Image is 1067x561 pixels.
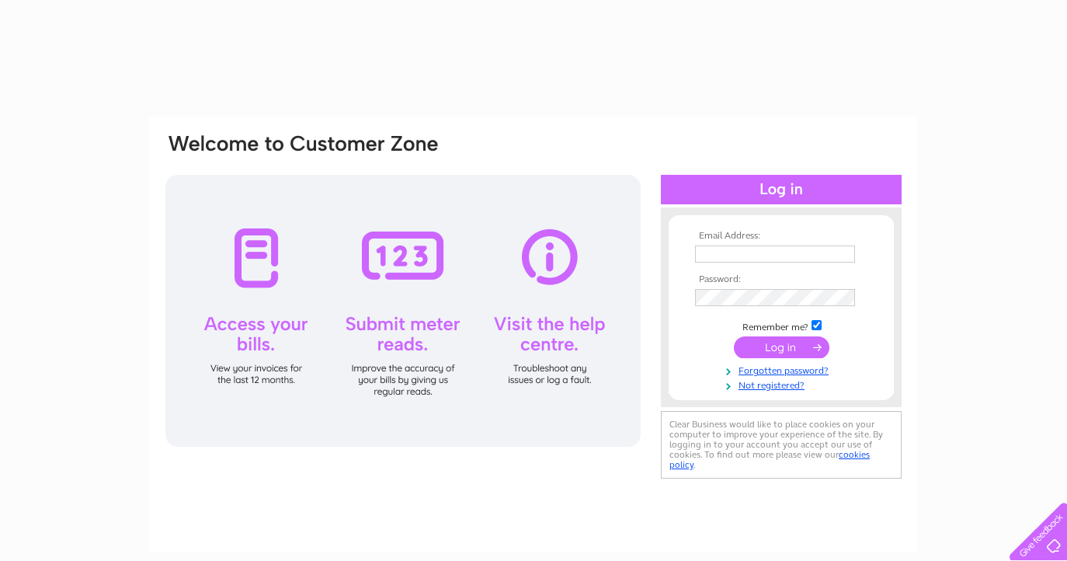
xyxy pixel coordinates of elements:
th: Password: [691,274,871,285]
input: Submit [734,336,829,358]
th: Email Address: [691,231,871,242]
a: Not registered? [695,377,871,392]
a: cookies policy [669,449,870,470]
a: Forgotten password? [695,362,871,377]
td: Remember me? [691,318,871,333]
div: Clear Business would like to place cookies on your computer to improve your experience of the sit... [661,411,902,479]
